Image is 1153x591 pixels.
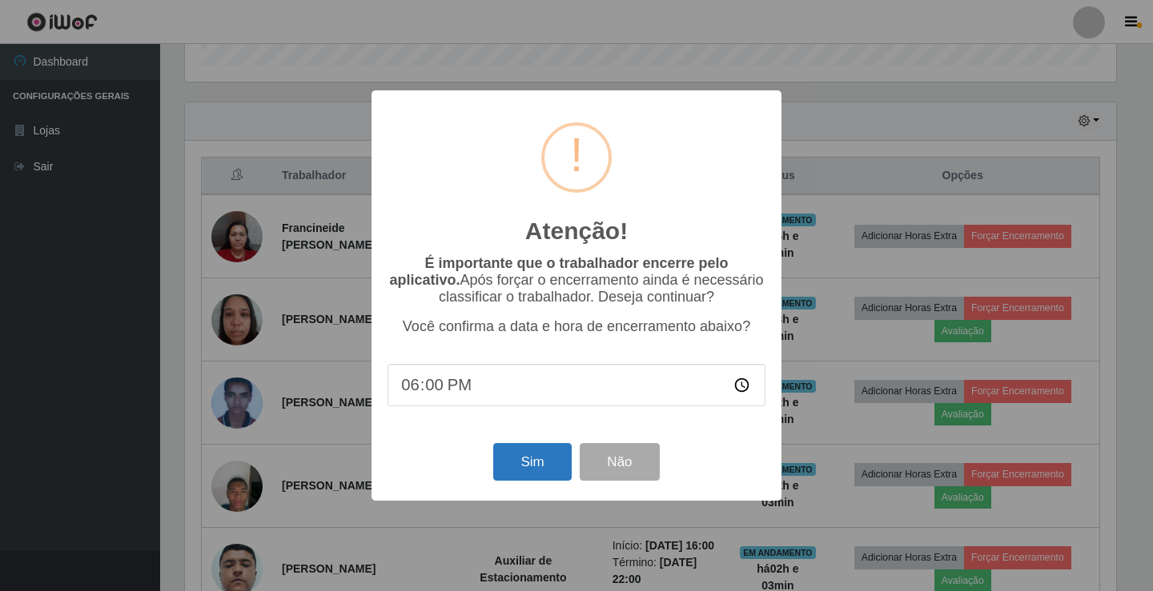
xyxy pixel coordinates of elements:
[493,443,571,481] button: Sim
[525,217,628,246] h2: Atenção!
[388,255,765,305] p: Após forçar o encerramento ainda é necessário classificar o trabalhador. Deseja continuar?
[389,255,728,288] b: É importante que o trabalhador encerre pelo aplicativo.
[580,443,659,481] button: Não
[388,318,765,335] p: Você confirma a data e hora de encerramento abaixo?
